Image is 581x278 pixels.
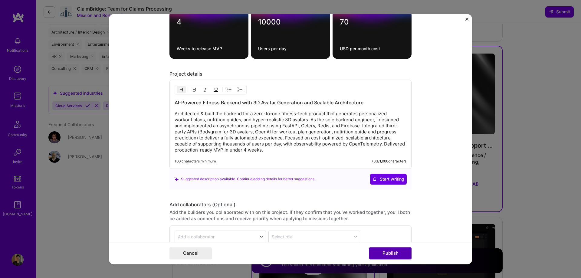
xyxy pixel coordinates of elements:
p: Architected & built the backend for a zero-to-one fitness-tech product that generates personalize... [175,111,406,153]
h3: AI-Powered Fitness Backend with 3D Avatar Generation and Scalable Architecture [175,99,406,106]
div: Project details [169,71,412,77]
img: Underline [214,87,218,92]
textarea: Weeks to release MVP [177,46,241,51]
button: Start writing [370,174,407,185]
button: Cancel [169,247,212,259]
div: 100 characters minimum [175,159,216,164]
img: Italic [203,87,208,92]
textarea: 70 [340,18,404,27]
img: OL [238,87,242,92]
button: Close [465,18,468,24]
img: Bold [192,87,197,92]
img: UL [227,87,231,92]
div: Suggested description available. Continue adding details for better suggestions. [174,176,315,182]
i: icon CrystalBallWhite [373,177,377,181]
button: Publish [369,247,412,259]
i: icon SuggestedTeams [174,177,179,181]
textarea: 4 [177,18,241,27]
img: Heading [179,87,184,92]
img: drop icon [260,235,263,239]
span: Start writing [373,176,404,182]
div: Add a collaborator [178,234,215,240]
textarea: USD per month cost [340,46,404,51]
textarea: Users per day [258,46,323,51]
div: Add the builders you collaborated with on this project. If they confirm that you’ve worked togeth... [169,209,412,222]
div: 733 / 1,000 characters [371,159,406,164]
div: Add collaborators (Optional) [169,201,412,208]
textarea: 10000 [258,18,323,27]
